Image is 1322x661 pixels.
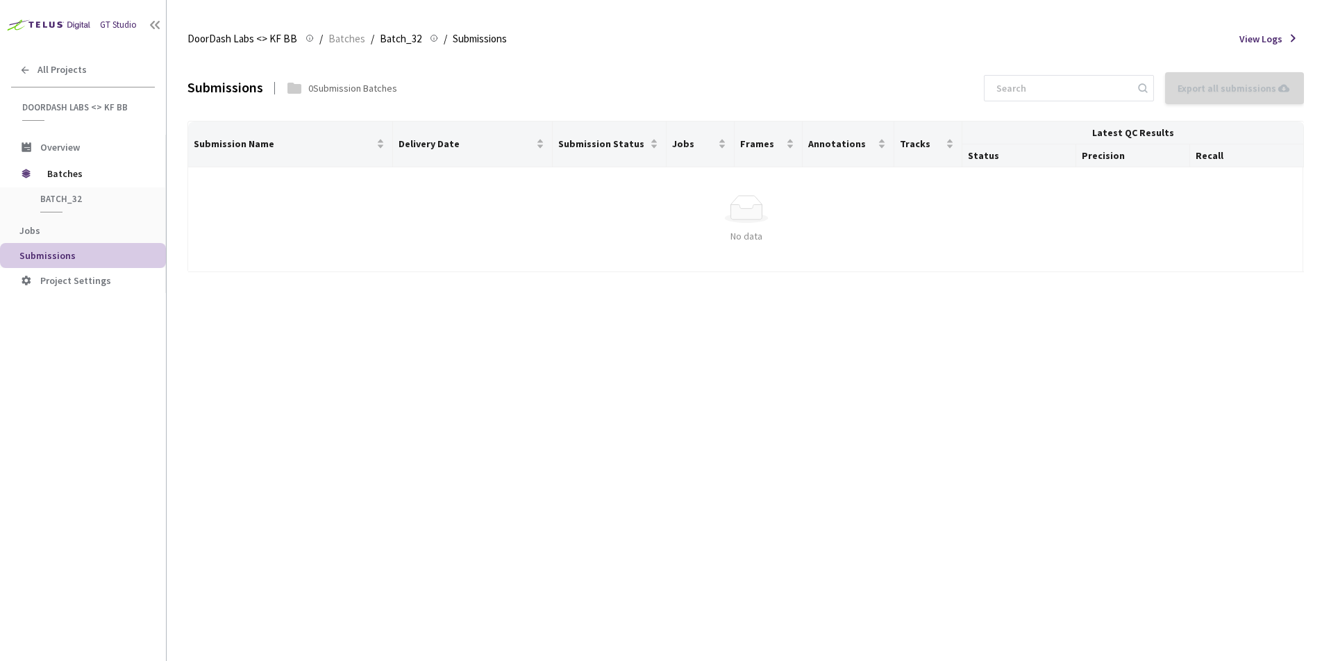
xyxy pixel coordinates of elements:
span: Batch_32 [380,31,421,47]
th: Jobs [667,122,735,167]
span: Submission Status [558,138,647,149]
th: Recall [1190,144,1304,167]
span: DoorDash Labs <> KF BB [22,101,147,113]
th: Frames [735,122,803,167]
th: Submission Name [188,122,393,167]
th: Delivery Date [393,122,553,167]
span: Batches [328,31,365,47]
span: Jobs [19,224,40,237]
span: All Projects [37,64,87,76]
th: Annotations [803,122,894,167]
span: Annotations [808,138,874,149]
div: Submissions [187,78,263,98]
span: Jobs [672,138,715,149]
th: Precision [1076,144,1190,167]
li: / [444,31,447,47]
span: Tracks [900,138,943,149]
span: Submissions [19,249,76,262]
th: Latest QC Results [962,122,1304,144]
div: No data [199,228,1293,244]
span: Submission Name [194,138,374,149]
span: DoorDash Labs <> KF BB [187,31,297,47]
li: / [371,31,374,47]
input: Search [988,76,1136,101]
span: View Logs [1239,32,1282,46]
span: Delivery Date [399,138,533,149]
span: Project Settings [40,274,111,287]
div: GT Studio [100,19,137,32]
th: Status [962,144,1076,167]
span: Batches [47,160,142,187]
div: Export all submissions [1178,81,1291,96]
span: Overview [40,141,80,153]
th: Tracks [894,122,962,167]
li: / [319,31,323,47]
div: 0 Submission Batches [308,81,397,95]
th: Submission Status [553,122,667,167]
span: Submissions [453,31,507,47]
a: Batches [326,31,368,46]
span: Batch_32 [40,193,143,205]
span: Frames [740,138,783,149]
